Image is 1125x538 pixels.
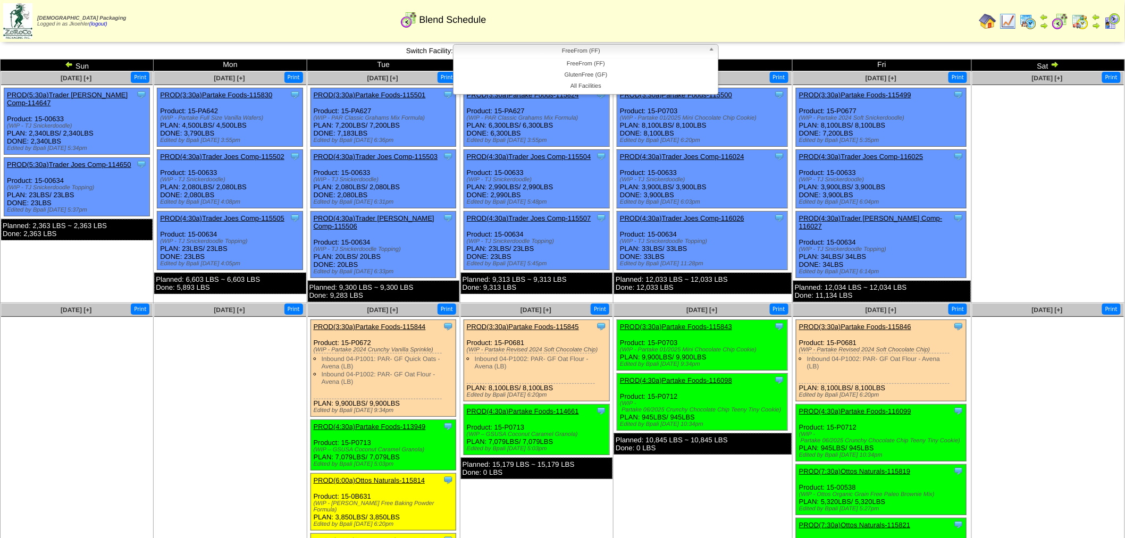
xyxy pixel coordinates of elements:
img: Tooltip [953,406,964,416]
a: [DATE] [+] [686,306,717,314]
img: calendarcustomer.gif [1104,13,1121,30]
a: PROD(4:30a)Trader Joes Comp-116025 [799,153,923,161]
img: zoroco-logo-small.webp [3,3,32,39]
div: (WIP - TJ Snickerdoodle Topping) [467,238,609,245]
div: Product: 15-00634 PLAN: 23LBS / 23LBS DONE: 23LBS [4,158,150,216]
div: (WIP - TJ Snickerdoodle Topping) [7,184,149,191]
div: (WIP - TJ Snickerdoodle) [799,176,966,183]
a: [DATE] [+] [866,74,896,82]
div: (WIP – GSUSA Coconut Caramel Granola) [467,431,609,438]
td: Fri [792,60,971,71]
img: calendarblend.gif [1052,13,1069,30]
button: Print [1102,304,1121,315]
img: Tooltip [953,519,964,530]
span: [DEMOGRAPHIC_DATA] Packaging [37,15,126,21]
button: Print [948,304,967,315]
div: Product: 15-PA627 PLAN: 6,300LBS / 6,300LBS DONE: 6,300LBS [464,88,609,147]
div: Product: 15-00634 PLAN: 34LBS / 34LBS DONE: 34LBS [796,212,966,278]
a: [DATE] [+] [367,306,398,314]
div: Edited by Bpali [DATE] 6:14pm [799,268,966,275]
a: PROD(4:30a)Trader [PERSON_NAME] Comp-116027 [799,214,943,230]
div: Planned: 12,033 LBS ~ 12,033 LBS Done: 12,033 LBS [614,273,792,294]
div: Edited by Bpali [DATE] 9:34pm [314,407,456,414]
div: Edited by Bpali [DATE] 5:03pm [467,445,609,452]
div: Edited by Bpali [DATE] 5:27pm [799,506,966,512]
img: Tooltip [953,466,964,476]
div: Product: 15-P0703 PLAN: 9,900LBS / 9,900LBS [617,320,787,371]
div: Product: 15-00634 PLAN: 33LBS / 33LBS DONE: 33LBS [617,212,787,270]
a: PROD(4:30a)Trader Joes Comp-115503 [314,153,438,161]
div: (WIP - Partake 2024 Soft Snickerdoodle) [799,115,966,121]
div: Product: 15-PA642 PLAN: 4,500LBS / 4,500LBS DONE: 3,790LBS [157,88,303,147]
a: Inbound 04-P1001: PAR- GF Quick Oats - Avena (LB) [322,355,440,370]
div: Product: 15-00633 PLAN: 2,990LBS / 2,990LBS DONE: 2,990LBS [464,150,609,208]
div: (WIP - Partake 01/2025 Mini Chocolate Chip Cookie) [620,347,787,353]
td: Mon [154,60,307,71]
img: arrowright.gif [1040,21,1048,30]
span: [DATE] [+] [214,306,245,314]
div: Product: 15-00634 PLAN: 23LBS / 23LBS DONE: 23LBS [464,212,609,270]
img: arrowright.gif [1051,60,1059,69]
img: Tooltip [774,321,785,332]
a: PROD(3:30a)Partake Foods-115843 [620,323,732,331]
a: [DATE] [+] [214,74,245,82]
div: Edited by Bpali [DATE] 6:20pm [620,137,787,144]
img: Tooltip [443,213,454,223]
div: Edited by Bpali [DATE] 11:28pm [620,260,787,267]
div: Edited by Bpali [DATE] 5:45pm [467,260,609,267]
span: [DATE] [+] [61,306,91,314]
a: PROD(3:30a)Partake Foods-115824 [467,91,579,99]
div: (WIP - Partake Full Size Vanilla Wafers) [160,115,303,121]
div: Product: 15-00538 PLAN: 5,320LBS / 5,320LBS [796,465,966,515]
div: Edited by Bpali [DATE] 3:55pm [160,137,303,144]
button: Print [131,304,149,315]
div: Edited by Bpali [DATE] 4:08pm [160,199,303,205]
div: Planned: 9,300 LBS ~ 9,300 LBS Done: 9,283 LBS [308,281,459,302]
div: (WIP - TJ Snickerdoodle Topping) [799,246,966,253]
a: PROD(7:30a)Ottos Naturals-115821 [799,521,911,529]
div: Edited by Bpali [DATE] 6:04pm [799,199,966,205]
li: All Facilities [456,81,716,92]
div: (WIP - PAR Classic Grahams Mix Formula) [314,115,456,121]
div: (WIP - [PERSON_NAME] Free Baking Powder Formula) [314,500,456,513]
a: PROD(5:30a)Trader [PERSON_NAME] Comp-114647 [7,91,128,107]
td: Sat [971,60,1124,71]
a: [DATE] [+] [1032,74,1063,82]
a: [DATE] [+] [61,74,91,82]
a: PROD(4:30a)Partake Foods-116098 [620,376,732,384]
div: Product: 15-00634 PLAN: 20LBS / 20LBS DONE: 20LBS [310,212,456,278]
div: Product: 15-P0712 PLAN: 945LBS / 945LBS [796,405,966,461]
a: Inbound 04-P1002: PAR- GF Oat Flour - Avena (LB) [807,355,940,370]
img: Tooltip [443,475,454,485]
div: Edited by Bpali [DATE] 6:20pm [314,521,456,527]
div: Edited by Bpali [DATE] 3:55pm [467,137,609,144]
a: Inbound 04-P1002: PAR- GF Oat Flour - Avena (LB) [322,371,435,385]
div: (WIP - TJ Snickerdoodle) [467,176,609,183]
div: Edited by Bpali [DATE] 6:31pm [314,199,456,205]
div: Edited by Bpali [DATE] 5:48pm [467,199,609,205]
div: (WIP – GSUSA Coconut Caramel Granola) [314,447,456,453]
div: (WIP - TJ Snickerdoodle) [7,123,149,129]
div: Planned: 9,313 LBS ~ 9,313 LBS Done: 9,313 LBS [461,273,612,294]
li: GlutenFree (GF) [456,70,716,81]
a: PROD(4:30a)Partake Foods-114661 [467,407,579,415]
img: Tooltip [596,406,607,416]
img: Tooltip [774,375,785,385]
a: PROD(3:30a)Partake Foods-115844 [314,323,426,331]
a: PROD(3:30a)Partake Foods-115500 [620,91,732,99]
span: FreeFrom (FF) [458,45,704,57]
img: Tooltip [443,151,454,162]
a: PROD(4:30a)Partake Foods-116099 [799,407,911,415]
div: Planned: 12,034 LBS ~ 12,034 LBS Done: 11,134 LBS [793,281,971,302]
div: Product: 15-P0681 PLAN: 8,100LBS / 8,100LBS [796,320,966,401]
div: Product: 15-P0703 PLAN: 8,100LBS / 8,100LBS DONE: 8,100LBS [617,88,787,147]
div: (WIP - Partake 01/2025 Mini Chocolate Chip Cookie) [620,115,787,121]
div: Edited by Bpali [DATE] 5:35pm [799,137,966,144]
button: Print [770,304,788,315]
a: [DATE] [+] [367,74,398,82]
div: Planned: 15,179 LBS ~ 15,179 LBS Done: 0 LBS [461,458,612,479]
